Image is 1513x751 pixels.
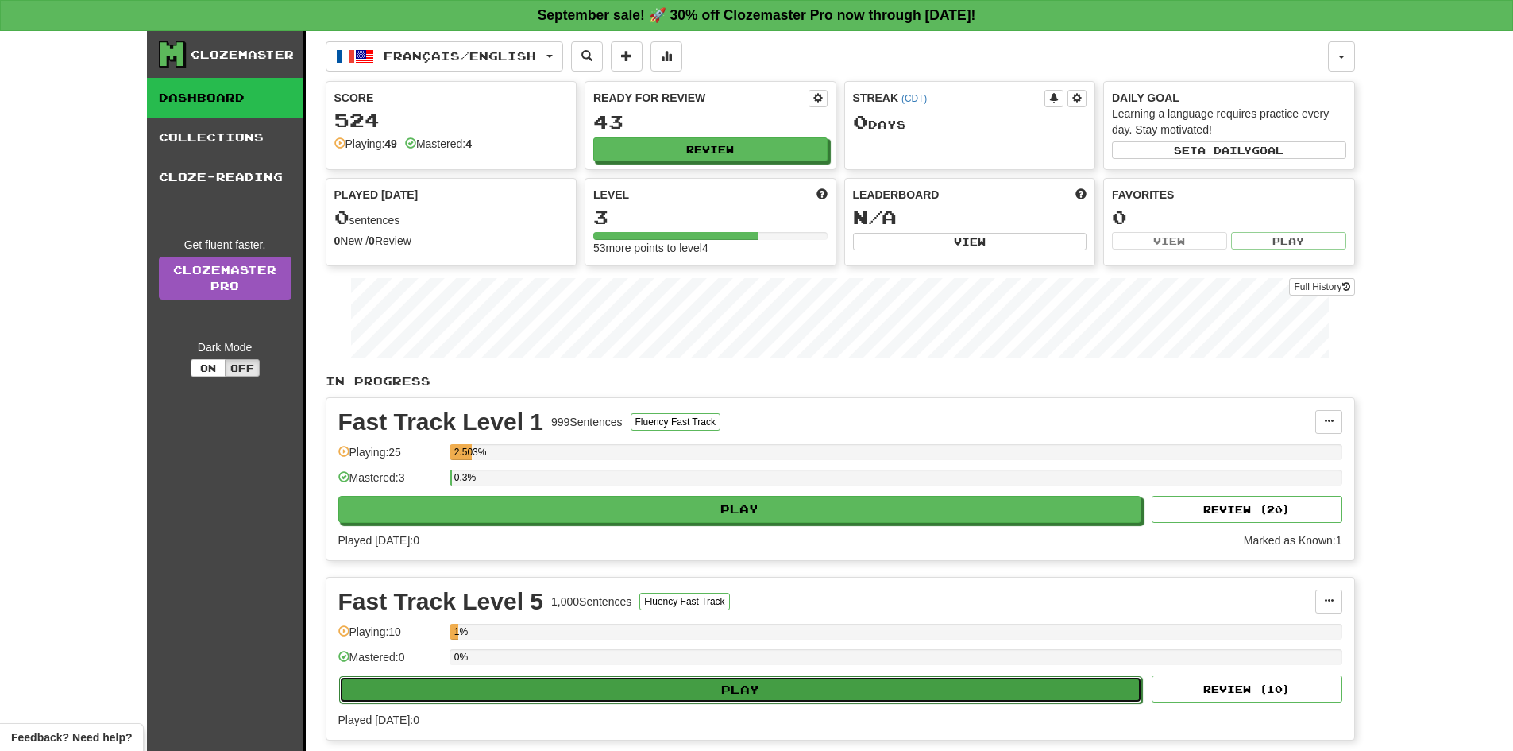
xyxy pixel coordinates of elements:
[1112,187,1346,203] div: Favorites
[384,49,536,63] span: Français / English
[1231,232,1346,250] button: Play
[338,470,442,496] div: Mastered: 3
[571,41,603,72] button: Search sentences
[593,207,828,227] div: 3
[334,206,349,228] span: 0
[326,41,563,72] button: Français/English
[147,157,303,197] a: Cloze-Reading
[593,240,828,256] div: 53 more points to level 4
[384,137,397,150] strong: 49
[1112,106,1346,137] div: Learning a language requires practice every day. Stay motivated!
[593,187,629,203] span: Level
[11,730,132,745] span: Open feedback widget
[1075,187,1087,203] span: This week in points, UTC
[593,112,828,132] div: 43
[1112,141,1346,159] button: Seta dailygoal
[853,112,1087,133] div: Day s
[334,90,569,106] div: Score
[338,444,442,470] div: Playing: 25
[593,137,828,161] button: Review
[454,624,458,640] div: 1%
[191,359,226,377] button: On
[369,234,375,247] strong: 0
[1244,532,1342,548] div: Marked as Known: 1
[650,41,682,72] button: More stats
[1112,207,1346,227] div: 0
[147,78,303,118] a: Dashboard
[901,93,927,104] a: (CDT)
[334,187,419,203] span: Played [DATE]
[853,110,868,133] span: 0
[853,206,897,228] span: N/A
[538,7,976,23] strong: September sale! 🚀 30% off Clozemaster Pro now through [DATE]!
[338,410,544,434] div: Fast Track Level 1
[334,110,569,130] div: 524
[1112,90,1346,106] div: Daily Goal
[159,339,291,355] div: Dark Mode
[338,624,442,650] div: Playing: 10
[334,136,397,152] div: Playing:
[338,496,1142,523] button: Play
[853,187,940,203] span: Leaderboard
[405,136,472,152] div: Mastered:
[225,359,260,377] button: Off
[334,207,569,228] div: sentences
[1112,232,1227,250] button: View
[339,676,1143,703] button: Play
[159,237,291,253] div: Get fluent faster.
[191,47,294,63] div: Clozemaster
[853,233,1087,250] button: View
[631,413,720,431] button: Fluency Fast Track
[816,187,828,203] span: Score more points to level up
[338,590,544,614] div: Fast Track Level 5
[1289,278,1354,296] button: Full History
[338,534,419,547] span: Played [DATE]: 0
[338,649,442,676] div: Mastered: 0
[147,118,303,157] a: Collections
[326,374,1355,389] p: In Progress
[159,257,291,300] a: ClozemasterPro
[853,90,1045,106] div: Streak
[334,233,569,249] div: New / Review
[334,234,341,247] strong: 0
[1198,145,1252,156] span: a daily
[611,41,643,72] button: Add sentence to collection
[465,137,472,150] strong: 4
[639,593,729,610] button: Fluency Fast Track
[454,444,472,460] div: 2.503%
[1152,496,1342,523] button: Review (20)
[1152,676,1342,703] button: Review (10)
[338,714,419,726] span: Played [DATE]: 0
[551,594,631,610] div: 1,000 Sentences
[593,90,809,106] div: Ready for Review
[551,414,623,430] div: 999 Sentences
